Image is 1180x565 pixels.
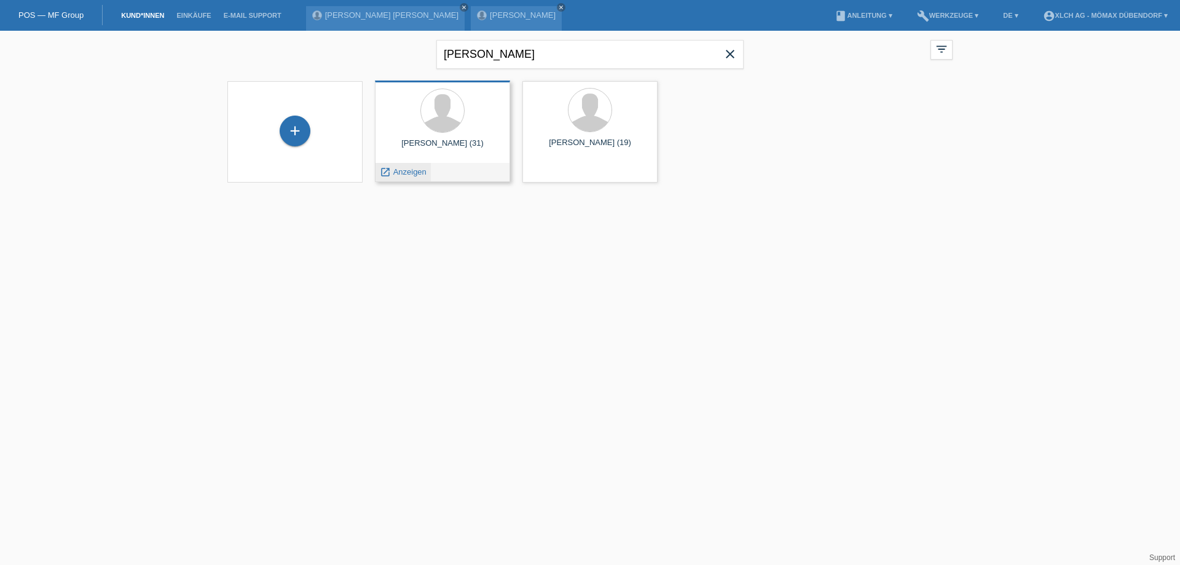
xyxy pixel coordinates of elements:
[460,3,468,12] a: close
[911,12,985,19] a: buildWerkzeuge ▾
[18,10,84,20] a: POS — MF Group
[325,10,458,20] a: [PERSON_NAME] [PERSON_NAME]
[461,4,467,10] i: close
[1149,553,1175,562] a: Support
[557,3,565,12] a: close
[917,10,929,22] i: build
[380,167,391,178] i: launch
[380,167,427,176] a: launch Anzeigen
[385,138,500,158] div: [PERSON_NAME] (31)
[835,10,847,22] i: book
[1037,12,1174,19] a: account_circleXLCH AG - Mömax Dübendorf ▾
[436,40,744,69] input: Suche...
[393,167,427,176] span: Anzeigen
[532,138,648,157] div: [PERSON_NAME] (19)
[170,12,217,19] a: Einkäufe
[828,12,898,19] a: bookAnleitung ▾
[935,42,948,56] i: filter_list
[280,121,310,141] div: Kund*in hinzufügen
[558,4,564,10] i: close
[997,12,1024,19] a: DE ▾
[723,47,737,61] i: close
[218,12,288,19] a: E-Mail Support
[1043,10,1055,22] i: account_circle
[115,12,170,19] a: Kund*innen
[490,10,556,20] a: [PERSON_NAME]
